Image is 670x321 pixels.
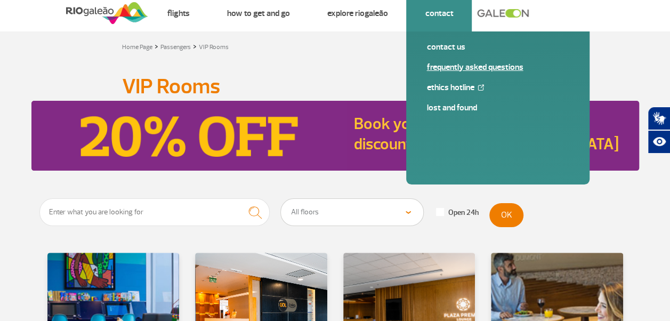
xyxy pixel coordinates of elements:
img: Book your VIP room with a 20% discount through GaleON [31,101,348,171]
a: Contact us [426,41,569,53]
a: VIP Rooms [199,43,229,51]
a: How to get and go [227,8,289,19]
a: > [155,40,158,52]
a: Home Page [122,43,152,51]
a: Flights [167,8,189,19]
input: Enter what you are looking for [39,198,270,226]
a: Book your VIP room with a 20% discount through [GEOGRAPHIC_DATA] [354,114,618,154]
label: Open 24h [436,208,479,218]
button: Abrir recursos assistivos. [648,130,670,154]
a: > [193,40,197,52]
a: Frequently Asked Questions [426,61,569,73]
a: Contact [425,8,453,19]
div: Plugin de acessibilidade da Hand Talk. [648,107,670,154]
h1: VIP Rooms [122,77,548,95]
a: Passengers [160,43,191,51]
img: External Link Icon [478,84,484,91]
a: Ethics Hotline [426,82,569,93]
button: OK [489,203,523,227]
a: Explore RIOgaleão [327,8,388,19]
a: Lost and Found [426,102,569,114]
button: Abrir tradutor de língua de sinais. [648,107,670,130]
